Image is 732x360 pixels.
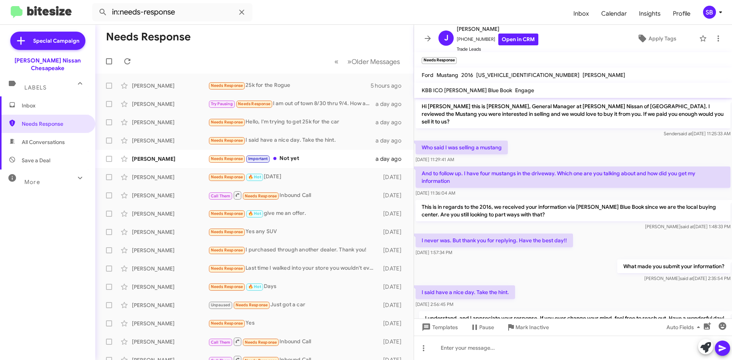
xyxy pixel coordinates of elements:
[416,141,508,154] p: Who said I was selling a mustang
[132,228,208,236] div: [PERSON_NAME]
[132,192,208,199] div: [PERSON_NAME]
[208,282,379,291] div: Days
[515,320,549,334] span: Mark Inactive
[245,194,277,198] span: Needs Response
[22,102,87,109] span: Inbox
[680,275,693,281] span: said at
[645,224,730,229] span: [PERSON_NAME] [DATE] 1:48:33 PM
[211,194,231,198] span: Call Them
[132,173,208,181] div: [PERSON_NAME]
[33,37,79,45] span: Special Campaign
[22,138,65,146] span: All Conversations
[633,3,667,25] a: Insights
[132,283,208,291] div: [PERSON_NAME]
[132,246,208,254] div: [PERSON_NAME]
[208,264,379,273] div: Last time I walked into your store you wouldn't even give me a price for a car 😂😂😂 I'm good
[379,246,408,254] div: [DATE]
[660,320,709,334] button: Auto Fields
[664,131,730,136] span: Sender [DATE] 11:25:33 AM
[211,83,243,88] span: Needs Response
[416,190,455,196] span: [DATE] 11:36:04 AM
[416,200,730,221] p: This is in regards to the 2016, we received your information via [PERSON_NAME] Blue Book since we...
[211,156,243,161] span: Needs Response
[379,283,408,291] div: [DATE]
[352,58,400,66] span: Older Messages
[379,173,408,181] div: [DATE]
[437,72,458,78] span: Mustang
[92,3,252,21] input: Search
[416,99,730,128] p: Hi [PERSON_NAME] this is [PERSON_NAME], General Manager at [PERSON_NAME] Nissan of [GEOGRAPHIC_DA...
[479,320,494,334] span: Pause
[422,72,433,78] span: Ford
[248,156,268,161] span: Important
[376,118,408,126] div: a day ago
[208,246,379,254] div: I purchased through another dealer. Thank you!
[666,320,703,334] span: Auto Fields
[422,87,512,94] span: KBB ICO [PERSON_NAME] Blue Book
[476,72,579,78] span: [US_VEHICLE_IDENTIFICATION_NUMBER]
[595,3,633,25] a: Calendar
[416,250,452,255] span: [DATE] 1:57:34 PM
[22,157,50,164] span: Save a Deal
[236,302,268,307] span: Needs Response
[208,81,371,90] div: 25k for the Rogue
[211,101,233,106] span: Try Pausing
[211,340,231,345] span: Call Them
[211,248,243,253] span: Needs Response
[132,118,208,126] div: [PERSON_NAME]
[379,320,408,327] div: [DATE]
[416,301,453,307] span: [DATE] 2:56:45 PM
[132,301,208,309] div: [PERSON_NAME]
[457,24,538,34] span: [PERSON_NAME]
[208,136,376,145] div: I said have a nice day. Take the hint.
[416,285,515,299] p: I said have a nice day. Take the hint.
[457,34,538,45] span: [PHONE_NUMBER]
[444,32,448,44] span: J
[464,320,500,334] button: Pause
[376,137,408,144] div: a day ago
[379,301,408,309] div: [DATE]
[416,166,730,188] p: And to follow up. I have four mustangs in the driveway. Which one are you talking about and how d...
[414,320,464,334] button: Templates
[376,155,408,163] div: a day ago
[208,99,376,108] div: I am out of town 8/30 thru 9/4. How about [DATE]? [DATE] for info on each and what I can afford i...
[208,154,376,163] div: Not yet
[208,190,379,200] div: Inbound Call
[330,54,343,69] button: Previous
[422,57,457,64] small: Needs Response
[245,340,277,345] span: Needs Response
[420,320,458,334] span: Templates
[461,72,473,78] span: 2016
[343,54,405,69] button: Next
[208,227,379,236] div: Yes any SUV
[617,259,730,273] p: What made you submit your information?
[132,265,208,272] div: [PERSON_NAME]
[703,6,716,19] div: SB
[132,100,208,108] div: [PERSON_NAME]
[697,6,724,19] button: SB
[248,284,261,289] span: 🔥 Hot
[248,211,261,216] span: 🔥 Hot
[10,32,85,50] a: Special Campaign
[132,338,208,346] div: [PERSON_NAME]
[211,174,243,179] span: Needs Response
[457,45,538,53] span: Trade Leads
[208,301,379,309] div: Just got a car
[416,234,573,247] p: I never was. But thank you for replying. Have the best day!!
[22,120,87,128] span: Needs Response
[211,321,243,326] span: Needs Response
[379,210,408,218] div: [DATE]
[379,192,408,199] div: [DATE]
[132,137,208,144] div: [PERSON_NAME]
[347,57,352,66] span: »
[583,72,625,78] span: [PERSON_NAME]
[211,229,243,234] span: Needs Response
[667,3,697,25] a: Profile
[211,120,243,125] span: Needs Response
[211,302,231,307] span: Unpaused
[567,3,595,25] a: Inbox
[132,320,208,327] div: [PERSON_NAME]
[211,266,243,271] span: Needs Response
